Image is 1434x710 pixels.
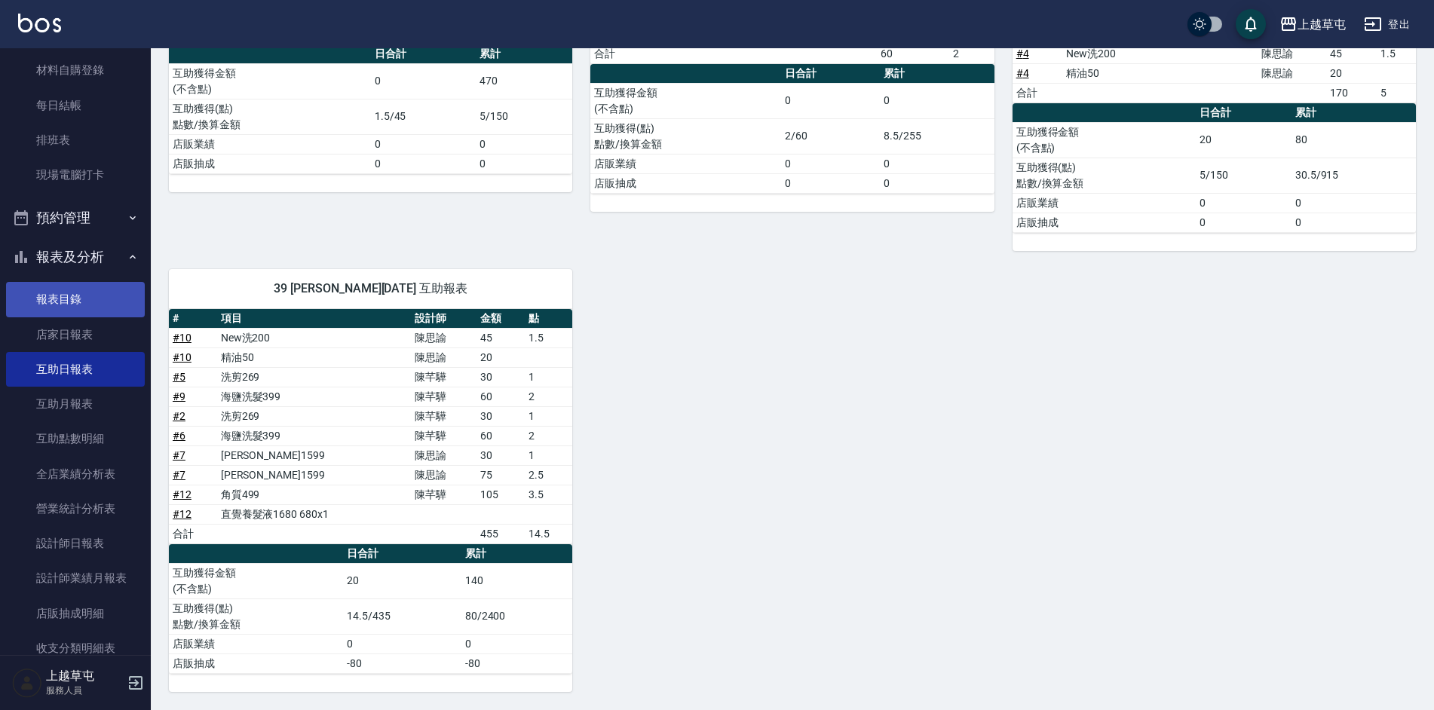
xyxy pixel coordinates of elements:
[1326,83,1376,103] td: 170
[590,83,781,118] td: 互助獲得金額 (不含點)
[1377,83,1416,103] td: 5
[1358,11,1416,38] button: 登出
[1292,103,1416,123] th: 累計
[476,328,525,347] td: 45
[525,524,573,543] td: 14.5
[173,449,185,461] a: #7
[781,83,880,118] td: 0
[173,371,185,383] a: #5
[217,406,411,426] td: 洗剪269
[1016,67,1029,79] a: #4
[187,281,554,296] span: 39 [PERSON_NAME][DATE] 互助報表
[371,99,476,134] td: 1.5/45
[1298,15,1346,34] div: 上越草屯
[411,347,476,367] td: 陳思諭
[169,524,217,543] td: 合計
[217,426,411,445] td: 海鹽洗髮399
[371,44,476,64] th: 日合計
[461,563,573,598] td: 140
[476,445,525,465] td: 30
[169,99,371,134] td: 互助獲得(點) 點數/換算金額
[1196,122,1292,158] td: 20
[169,63,371,99] td: 互助獲得金額 (不含點)
[1258,63,1326,83] td: 陳思諭
[476,347,525,367] td: 20
[217,504,411,524] td: 直覺養髮液1680 680x1
[461,634,573,653] td: 0
[525,485,573,504] td: 3.5
[411,406,476,426] td: 陳芊驊
[1273,9,1352,40] button: 上越草屯
[525,406,573,426] td: 1
[6,491,145,526] a: 營業統計分析表
[6,237,145,277] button: 報表及分析
[343,653,461,673] td: -80
[476,134,572,154] td: 0
[6,596,145,631] a: 店販抽成明細
[6,352,145,387] a: 互助日報表
[169,44,572,174] table: a dense table
[525,309,573,329] th: 點
[6,123,145,158] a: 排班表
[1013,122,1196,158] td: 互助獲得金額 (不含點)
[6,282,145,317] a: 報表目錄
[1292,158,1416,193] td: 30.5/915
[476,524,525,543] td: 455
[1016,47,1029,60] a: #4
[173,430,185,442] a: #6
[173,332,192,344] a: #10
[6,561,145,595] a: 設計師業績月報表
[173,488,192,500] a: #12
[169,154,371,173] td: 店販抽成
[6,317,145,352] a: 店家日報表
[1013,103,1416,233] table: a dense table
[476,154,572,173] td: 0
[1013,158,1196,193] td: 互助獲得(點) 點數/換算金額
[877,44,948,63] td: 60
[1062,44,1258,63] td: New洗200
[525,445,573,465] td: 1
[880,118,994,154] td: 8.5/255
[173,351,192,363] a: #10
[476,426,525,445] td: 60
[6,457,145,491] a: 全店業績分析表
[169,653,343,673] td: 店販抽成
[411,485,476,504] td: 陳芊驊
[12,668,42,698] img: Person
[6,53,145,87] a: 材料自購登錄
[343,634,461,653] td: 0
[411,367,476,387] td: 陳芊驊
[590,173,781,193] td: 店販抽成
[6,88,145,123] a: 每日結帳
[411,309,476,329] th: 設計師
[476,387,525,406] td: 60
[1013,213,1196,232] td: 店販抽成
[1326,44,1376,63] td: 45
[949,44,994,63] td: 2
[1196,213,1292,232] td: 0
[6,631,145,666] a: 收支分類明細表
[6,421,145,456] a: 互助點數明細
[169,598,343,634] td: 互助獲得(點) 點數/換算金額
[343,563,461,598] td: 20
[217,367,411,387] td: 洗剪269
[1326,63,1376,83] td: 20
[1236,9,1266,39] button: save
[590,44,662,63] td: 合計
[476,63,572,99] td: 470
[173,469,185,481] a: #7
[371,134,476,154] td: 0
[476,406,525,426] td: 30
[411,387,476,406] td: 陳芊驊
[169,634,343,653] td: 店販業績
[781,118,880,154] td: 2/60
[411,426,476,445] td: 陳芊驊
[217,465,411,485] td: [PERSON_NAME]1599
[169,309,572,544] table: a dense table
[781,173,880,193] td: 0
[169,563,343,598] td: 互助獲得金額 (不含點)
[1196,193,1292,213] td: 0
[1196,158,1292,193] td: 5/150
[590,118,781,154] td: 互助獲得(點) 點數/換算金額
[525,367,573,387] td: 1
